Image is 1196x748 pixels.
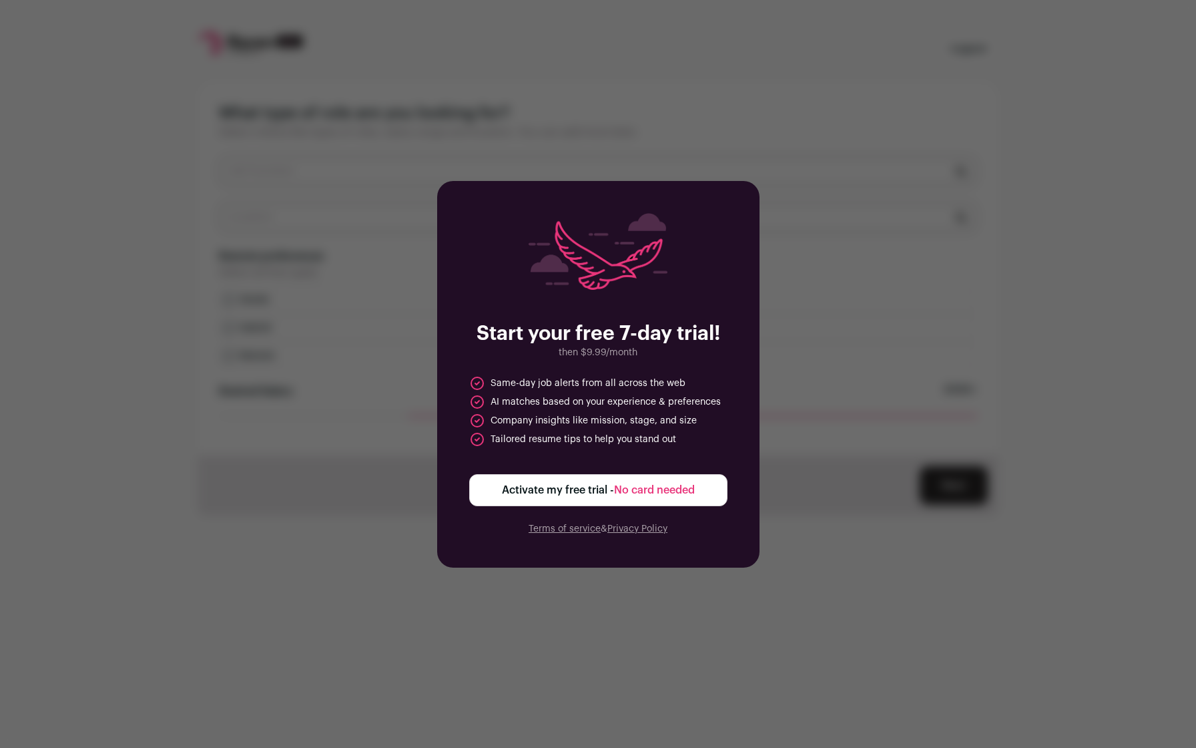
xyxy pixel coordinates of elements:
[469,394,721,410] li: AI matches based on your experience & preferences
[607,524,667,534] a: Privacy Policy
[502,482,695,498] span: Activate my free trial -
[469,413,697,429] li: Company insights like mission, stage, and size
[469,346,727,359] p: then $9.99/month
[469,322,727,346] h2: Start your free 7-day trial!
[469,474,727,506] button: Activate my free trial -No card needed
[469,431,676,447] li: Tailored resume tips to help you stand out
[529,213,667,290] img: raven-searching-graphic-persian-06fbb1bbfb1eb625e0a08d5c8885cd66b42d4a5dc34102e9b086ff89f5953142.png
[529,524,601,534] a: Terms of service
[469,375,685,391] li: Same-day job alerts from all across the web
[614,485,695,496] span: No card needed
[469,522,727,536] p: &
